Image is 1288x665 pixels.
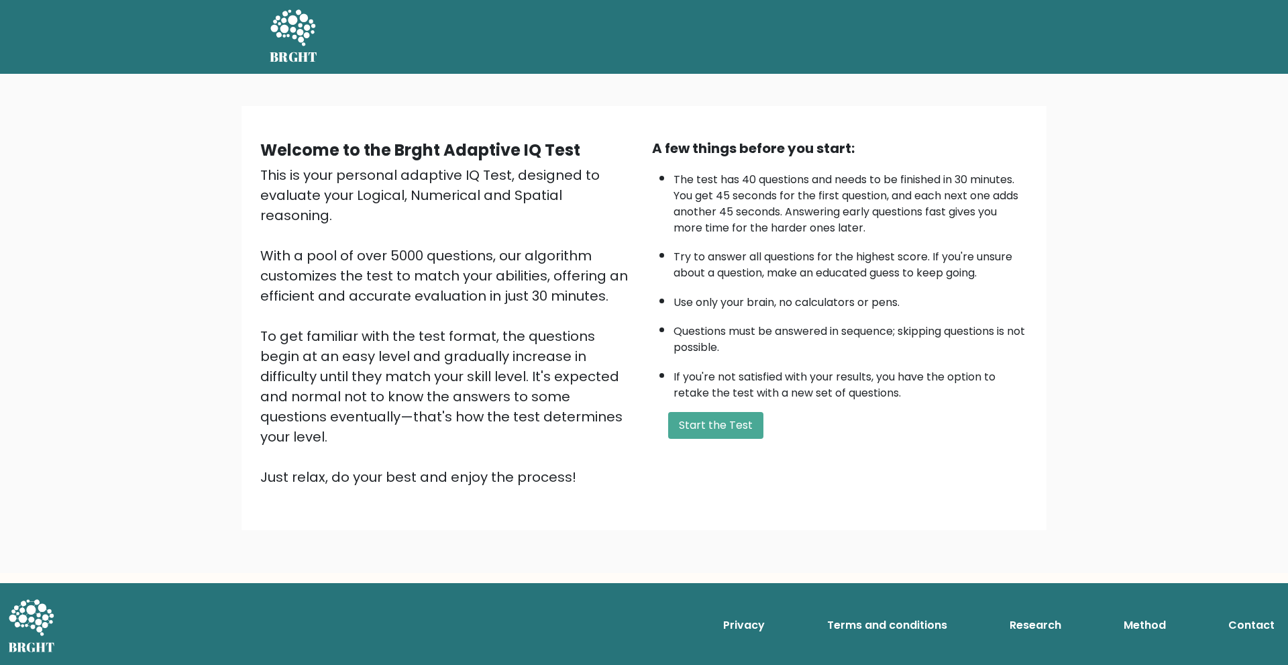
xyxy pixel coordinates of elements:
[674,242,1028,281] li: Try to answer all questions for the highest score. If you're unsure about a question, make an edu...
[674,288,1028,311] li: Use only your brain, no calculators or pens.
[1223,612,1280,639] a: Contact
[1118,612,1171,639] a: Method
[674,165,1028,236] li: The test has 40 questions and needs to be finished in 30 minutes. You get 45 seconds for the firs...
[674,317,1028,356] li: Questions must be answered in sequence; skipping questions is not possible.
[668,412,763,439] button: Start the Test
[718,612,770,639] a: Privacy
[270,5,318,68] a: BRGHT
[822,612,953,639] a: Terms and conditions
[674,362,1028,401] li: If you're not satisfied with your results, you have the option to retake the test with a new set ...
[260,139,580,161] b: Welcome to the Brght Adaptive IQ Test
[1004,612,1067,639] a: Research
[270,49,318,65] h5: BRGHT
[652,138,1028,158] div: A few things before you start:
[260,165,636,487] div: This is your personal adaptive IQ Test, designed to evaluate your Logical, Numerical and Spatial ...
